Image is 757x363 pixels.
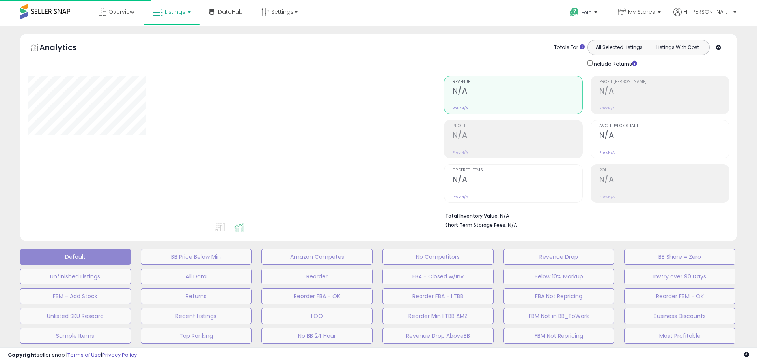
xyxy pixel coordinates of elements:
small: Prev: N/A [599,150,615,155]
a: Privacy Policy [102,351,137,359]
button: Revenue Drop AboveBB [382,328,494,344]
button: Most Profitable [624,328,735,344]
a: Terms of Use [67,351,101,359]
button: Unfinished Listings [20,269,131,284]
button: Below 10% Markup [503,269,615,284]
span: ROI [599,168,729,173]
button: BB Share = Zero [624,249,735,265]
span: Listings [165,8,185,16]
button: Top Ranking [141,328,252,344]
span: Revenue [453,80,582,84]
div: seller snap | | [8,352,137,359]
span: Profit [PERSON_NAME] [599,80,729,84]
button: Reorder FBA - LTBB [382,288,494,304]
span: My Stores [628,8,655,16]
i: Get Help [569,7,579,17]
button: LOO [261,308,373,324]
h2: N/A [599,131,729,141]
button: Reorder FBA - OK [261,288,373,304]
button: Reorder Min LTBB AMZ [382,308,494,324]
button: No Competitors [382,249,494,265]
button: FBM Not Repricing [503,328,615,344]
button: All Data [141,269,252,284]
button: FBM - Add Stock [20,288,131,304]
span: Profit [453,124,582,128]
button: Amazon Competes [261,249,373,265]
button: BB Price Below Min [141,249,252,265]
a: Hi [PERSON_NAME] [673,8,736,26]
h2: N/A [599,87,729,97]
span: Help [581,9,592,16]
h2: N/A [599,175,729,186]
button: Sample Items [20,328,131,344]
button: Invtry over 90 Days [624,269,735,284]
button: Recent Listings [141,308,252,324]
small: Prev: N/A [599,106,615,111]
button: Business Discounts [624,308,735,324]
button: Reorder FBM - OK [624,288,735,304]
button: All Selected Listings [590,42,649,53]
small: Prev: N/A [453,106,468,111]
div: Totals For [554,44,585,51]
button: Reorder [261,269,373,284]
button: Default [20,249,131,265]
li: N/A [445,211,723,220]
button: Listings With Cost [648,42,707,53]
span: Ordered Items [453,168,582,173]
button: FBM Not in BB_ToWork [503,308,615,324]
div: Include Returns [582,59,647,68]
h2: N/A [453,175,582,186]
button: FBA - Closed w/Inv [382,269,494,284]
button: Revenue Drop [503,249,615,265]
button: No BB 24 Hour [261,328,373,344]
small: Prev: N/A [453,150,468,155]
span: DataHub [218,8,243,16]
h2: N/A [453,87,582,97]
b: Short Term Storage Fees: [445,222,507,228]
button: Returns [141,288,252,304]
span: Hi [PERSON_NAME] [684,8,731,16]
strong: Copyright [8,351,37,359]
span: Overview [108,8,134,16]
h2: N/A [453,131,582,141]
b: Total Inventory Value: [445,213,499,219]
small: Prev: N/A [599,194,615,199]
button: FBA Not Repricing [503,288,615,304]
span: N/A [508,221,517,229]
small: Prev: N/A [453,194,468,199]
button: Unlisted SKU Researc [20,308,131,324]
h5: Analytics [39,42,92,55]
span: Avg. Buybox Share [599,124,729,128]
a: Help [563,1,605,26]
